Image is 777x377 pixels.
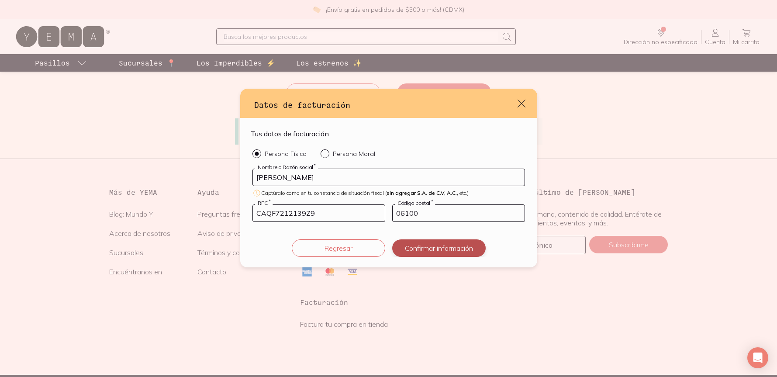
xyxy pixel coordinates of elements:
label: Nombre o Razón social [255,163,318,170]
label: Código postal [395,199,435,206]
h3: Datos de facturación [254,99,516,111]
p: Persona Física [265,150,307,158]
p: Persona Moral [333,150,375,158]
div: Open Intercom Messenger [747,347,768,368]
div: default [240,89,537,267]
button: Confirmar información [392,239,486,257]
span: sin agregar S.A. de C.V, A.C., [387,190,458,196]
h4: Tus datos de facturación [251,128,329,139]
span: Captúralo como en tu constancia de situación fiscal ( etc.) [261,190,469,196]
label: RFC [255,199,273,206]
button: Regresar [292,239,385,257]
